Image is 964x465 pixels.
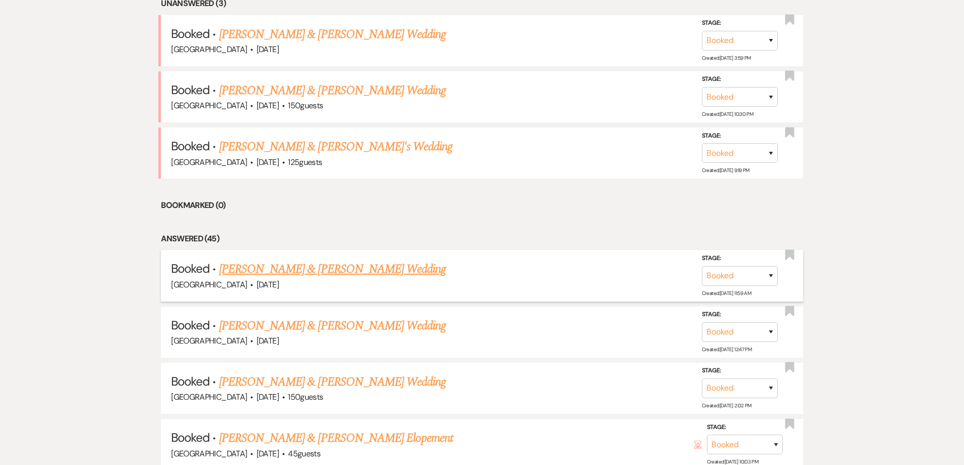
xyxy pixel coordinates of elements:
[707,421,783,433] label: Stage:
[219,429,453,447] a: [PERSON_NAME] & [PERSON_NAME] Elopement
[257,100,279,111] span: [DATE]
[161,232,803,245] li: Answered (45)
[702,18,778,29] label: Stage:
[171,430,209,445] span: Booked
[171,138,209,154] span: Booked
[171,157,247,167] span: [GEOGRAPHIC_DATA]
[702,74,778,85] label: Stage:
[171,261,209,276] span: Booked
[161,199,803,212] li: Bookmarked (0)
[257,279,279,290] span: [DATE]
[257,335,279,346] span: [DATE]
[219,138,453,156] a: [PERSON_NAME] & [PERSON_NAME]'s Wedding
[288,392,323,402] span: 150 guests
[702,290,751,297] span: Created: [DATE] 11:59 AM
[171,392,247,402] span: [GEOGRAPHIC_DATA]
[702,167,749,174] span: Created: [DATE] 9:19 PM
[702,253,778,264] label: Stage:
[257,44,279,55] span: [DATE]
[288,100,323,111] span: 150 guests
[257,448,279,459] span: [DATE]
[219,81,446,100] a: [PERSON_NAME] & [PERSON_NAME] Wedding
[219,260,446,278] a: [PERSON_NAME] & [PERSON_NAME] Wedding
[171,279,247,290] span: [GEOGRAPHIC_DATA]
[171,44,247,55] span: [GEOGRAPHIC_DATA]
[171,100,247,111] span: [GEOGRAPHIC_DATA]
[288,157,322,167] span: 125 guests
[702,402,751,409] span: Created: [DATE] 2:02 PM
[171,317,209,333] span: Booked
[702,309,778,320] label: Stage:
[702,55,751,61] span: Created: [DATE] 3:59 PM
[702,365,778,376] label: Stage:
[702,111,753,117] span: Created: [DATE] 10:30 PM
[171,448,247,459] span: [GEOGRAPHIC_DATA]
[171,373,209,389] span: Booked
[257,157,279,167] span: [DATE]
[257,392,279,402] span: [DATE]
[171,82,209,98] span: Booked
[171,26,209,41] span: Booked
[219,373,446,391] a: [PERSON_NAME] & [PERSON_NAME] Wedding
[707,458,758,465] span: Created: [DATE] 10:03 PM
[288,448,320,459] span: 45 guests
[171,335,247,346] span: [GEOGRAPHIC_DATA]
[219,25,446,44] a: [PERSON_NAME] & [PERSON_NAME] Wedding
[702,131,778,142] label: Stage:
[702,346,751,353] span: Created: [DATE] 12:47 PM
[219,317,446,335] a: [PERSON_NAME] & [PERSON_NAME] Wedding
